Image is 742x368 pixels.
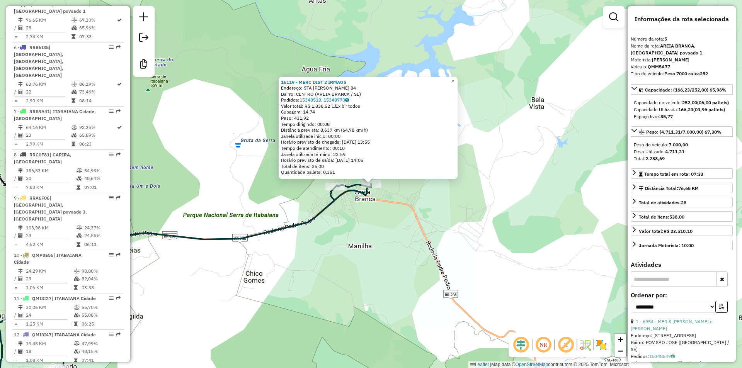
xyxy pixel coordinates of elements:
i: % de utilização da cubagem [74,313,80,317]
span: Ocultar NR [534,336,553,354]
span: × [451,78,454,85]
td: 07:01 [84,183,121,191]
td: 23 [26,131,71,139]
td: 55,70% [81,304,120,311]
div: Número da rota: [631,36,733,42]
span: 11 - [14,295,96,301]
i: % de utilização do peso [74,341,80,346]
i: % de utilização da cubagem [71,90,77,94]
a: 15348518, 15348770 [300,97,349,103]
td: 48,64% [84,175,121,182]
span: Exibir todos [678,360,706,366]
i: Tempo total em rota [71,34,75,39]
strong: 28 [681,200,686,205]
img: Fluxo de ruas [579,339,591,351]
td: 55,08% [81,311,120,319]
span: 10 - [14,252,82,265]
td: / [14,275,18,283]
em: Opções [109,253,114,257]
td: 103,98 KM [26,224,76,232]
td: / [14,311,18,319]
em: Opções [109,152,114,157]
div: Nome da rota: [631,42,733,56]
span: Peso: (4.711,31/7.000,00) 67,30% [646,129,722,135]
a: Jornada Motorista: 10:00 [631,240,733,250]
strong: Peso 7000 caixa252 [664,71,708,76]
a: OpenStreetMap [516,362,548,367]
a: 1 - 6954 - MER S [PERSON_NAME] e [PERSON_NAME] [631,319,713,331]
a: Close popup [448,77,458,86]
div: Cubagem: 14,74 [281,109,455,115]
i: Tempo total em rota [74,358,78,363]
td: / [14,175,18,182]
td: 24,29 KM [26,267,73,275]
a: Capacidade: (166,23/252,00) 65,96% [631,84,733,95]
div: Peso: 431,92 [281,115,455,121]
td: 30,06 KM [26,304,73,311]
strong: 166,23 [678,107,693,112]
span: 9 - [14,195,87,222]
td: = [14,284,18,292]
td: 19,45 KM [26,340,73,348]
i: Tempo total em rota [74,285,78,290]
i: % de utilização do peso [74,269,80,273]
strong: 85,77 [660,114,673,119]
a: Valor total:R$ 23.510,10 [631,226,733,236]
a: Peso: (4.711,31/7.000,00) 67,30% [631,126,733,137]
td: / [14,24,18,32]
td: 82,04% [81,275,120,283]
div: Peso: (4.711,31/7.000,00) 67,30% [631,138,733,165]
strong: 538,00 [669,214,684,220]
i: % de utilização do peso [77,226,82,230]
strong: 5 [664,36,667,42]
div: Espaço livre: [634,113,730,120]
td: = [14,320,18,328]
div: Janela utilizada término: 23:59 [281,151,455,158]
i: Distância Total [18,341,23,346]
i: % de utilização da cubagem [77,233,82,238]
i: Distância Total [18,305,23,310]
strong: QMM5A77 [648,64,670,70]
span: | ITABAIANA Cidade [51,332,96,337]
a: 15348549 [649,353,675,359]
span: 5 - [14,1,90,14]
strong: R$ 23.510,10 [664,228,693,234]
span: RRB6I35 [29,44,49,50]
div: Distância Total: [639,185,699,192]
em: Opções [109,332,114,337]
td: 20 [26,175,76,182]
td: 92,25% [79,124,116,131]
span: 7 - [14,109,96,121]
span: − [618,346,623,356]
a: Total de itens:538,00 [631,211,733,222]
strong: [PERSON_NAME] [652,57,689,63]
span: QMM5A77 [29,1,52,7]
div: Bairro: POV SAO JOSE ([GEOGRAPHIC_DATA] / SE) [631,339,733,353]
span: Exibir rótulo [556,336,575,354]
i: Tempo total em rota [77,242,80,247]
span: RRC0F81 [29,152,49,158]
i: Tempo total em rota [71,98,75,103]
em: Rota exportada [116,109,121,114]
div: Peso Utilizado: [634,148,730,155]
td: 24 [26,311,73,319]
td: 2,74 KM [26,33,71,41]
i: Rota otimizada [117,125,122,130]
strong: 7.000,00 [669,142,688,148]
i: Tempo total em rota [77,185,80,190]
td: = [14,33,18,41]
span: QMI3I47 [32,332,51,337]
td: 156,53 KM [26,167,76,175]
span: | ITABAIANA Cidade [14,252,82,265]
em: Rota exportada [116,253,121,257]
span: Ocultar deslocamento [512,336,530,354]
strong: AREIA BRANCA, [GEOGRAPHIC_DATA] povoado 1 [631,43,702,56]
td: 47,99% [81,340,120,348]
span: RRA6F06 [29,195,49,201]
strong: 16119 - MERC DIST 2 IRMAOS [281,79,346,85]
td: 98,80% [81,267,120,275]
div: Pedidos: [631,353,733,360]
em: Rota exportada [116,152,121,157]
td: = [14,97,18,105]
td: 48,15% [81,348,120,355]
